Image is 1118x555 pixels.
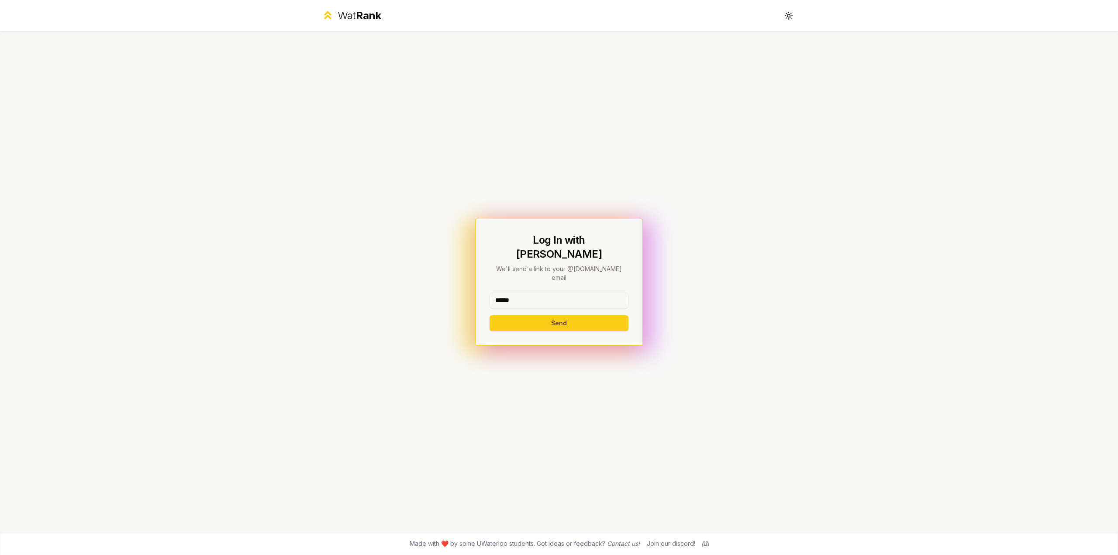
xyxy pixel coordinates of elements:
p: We'll send a link to your @[DOMAIN_NAME] email [490,265,628,282]
button: Send [490,315,628,331]
h1: Log In with [PERSON_NAME] [490,233,628,261]
div: Join our discord! [647,539,695,548]
span: Made with ❤️ by some UWaterloo students. Got ideas or feedback? [410,539,640,548]
a: WatRank [321,9,381,23]
a: Contact us! [607,540,640,547]
div: Wat [338,9,381,23]
span: Rank [356,9,381,22]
